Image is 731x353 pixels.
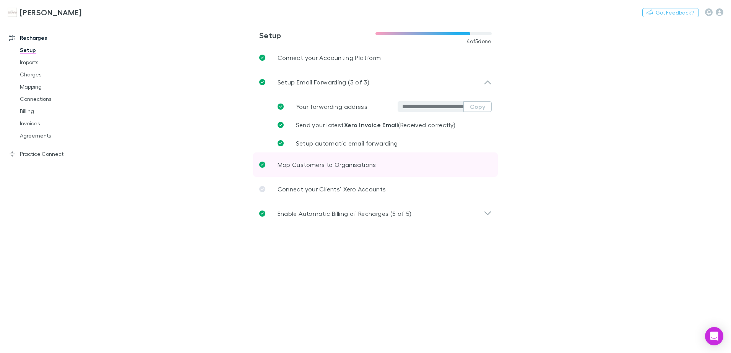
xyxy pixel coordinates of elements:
strong: Xero Invoice Email [344,121,398,129]
a: Charges [12,68,103,81]
a: Recharges [2,32,103,44]
span: 4 of 5 done [466,38,492,44]
p: Connect your Clients’ Xero Accounts [278,185,386,194]
p: Enable Automatic Billing of Recharges (5 of 5) [278,209,412,218]
a: Agreements [12,130,103,142]
span: Your forwarding address [296,103,367,110]
p: Setup Email Forwarding (3 of 3) [278,78,369,87]
a: Connections [12,93,103,105]
a: Mapping [12,81,103,93]
div: Open Intercom Messenger [705,327,723,345]
div: Enable Automatic Billing of Recharges (5 of 5) [253,201,498,226]
a: Setup automatic email forwarding [271,134,492,152]
p: Connect your Accounting Platform [278,53,381,62]
button: Got Feedback? [642,8,699,17]
a: Setup [12,44,103,56]
a: Invoices [12,117,103,130]
a: Connect your Accounting Platform [253,45,498,70]
p: Map Customers to Organisations [278,160,376,169]
span: Send your latest (Received correctly) [296,121,456,128]
a: [PERSON_NAME] [3,3,86,21]
button: Copy [463,101,492,112]
img: Hales Douglass's Logo [8,8,17,17]
span: Setup automatic email forwarding [296,139,398,147]
div: Setup Email Forwarding (3 of 3) [253,70,498,94]
a: Map Customers to Organisations [253,152,498,177]
a: Practice Connect [2,148,103,160]
h3: [PERSON_NAME] [20,8,81,17]
a: Send your latestXero Invoice Email(Received correctly) [271,116,492,134]
a: Billing [12,105,103,117]
h3: Setup [259,31,375,40]
a: Connect your Clients’ Xero Accounts [253,177,498,201]
a: Imports [12,56,103,68]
